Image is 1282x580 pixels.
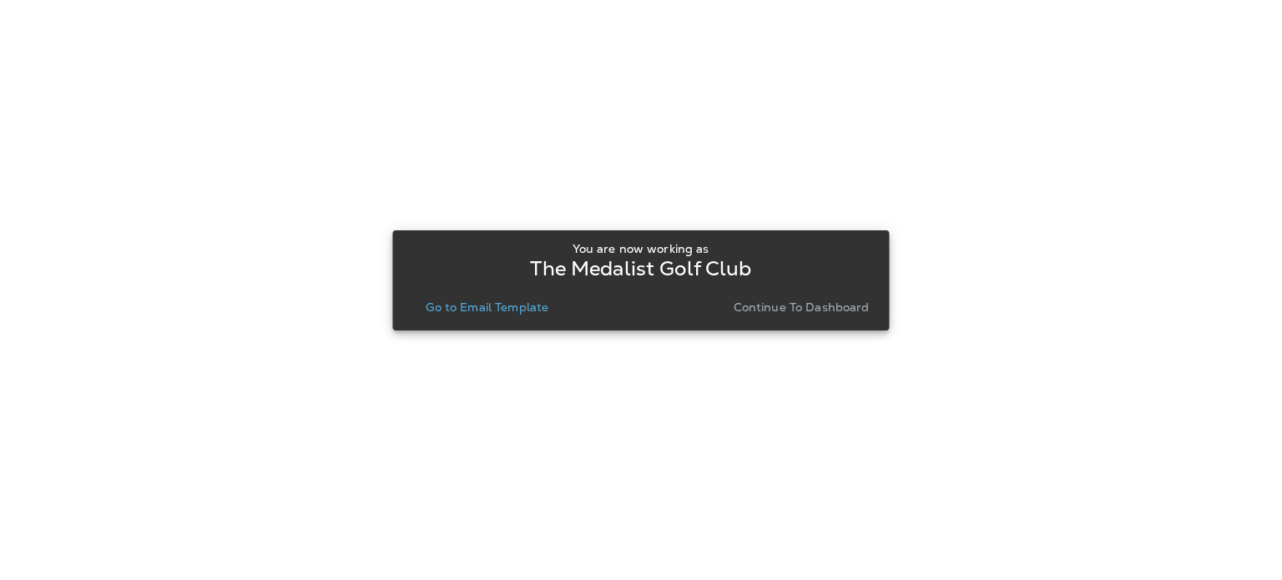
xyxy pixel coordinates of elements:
p: Go to Email Template [426,300,548,314]
button: Go to Email Template [419,295,555,319]
p: The Medalist Golf Club [530,262,751,275]
p: Continue to Dashboard [734,300,870,314]
button: Continue to Dashboard [727,295,876,319]
p: You are now working as [573,242,709,255]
